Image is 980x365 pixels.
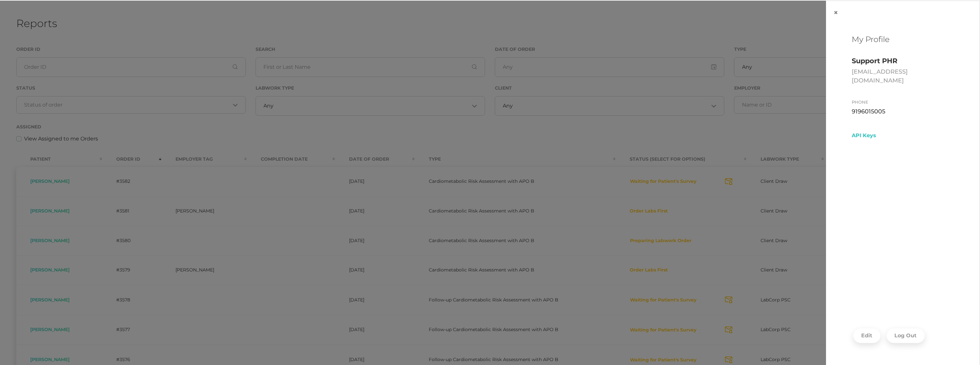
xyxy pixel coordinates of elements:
button: Edit [853,328,881,343]
a: API Keys [852,129,954,142]
label: Phone [852,100,869,105]
label: Support PHR [852,57,898,65]
div: [EMAIL_ADDRESS][DOMAIN_NAME] [852,67,954,85]
button: Log Out [887,328,925,343]
button: Close [826,1,846,24]
div: 9196015005 [852,107,954,116]
h2: My Profile [852,35,954,44]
